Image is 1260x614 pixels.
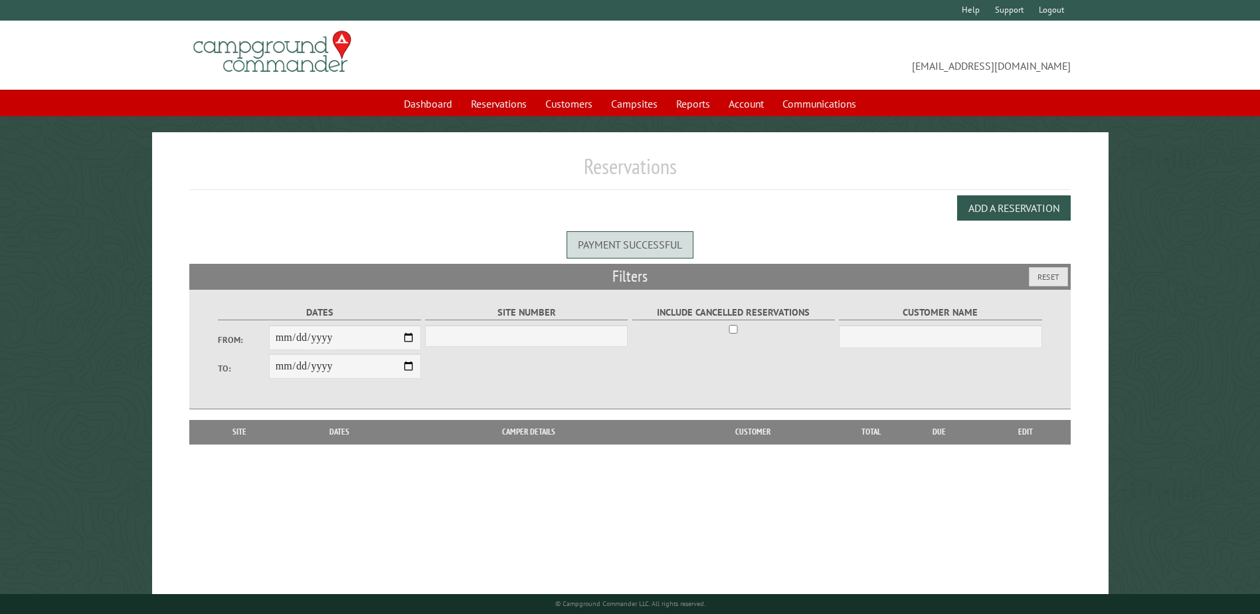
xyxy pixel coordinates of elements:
small: © Campground Commander LLC. All rights reserved. [555,599,705,608]
a: Campsites [603,91,666,116]
label: Include Cancelled Reservations [632,305,835,320]
label: To: [218,362,268,375]
a: Communications [774,91,864,116]
label: Dates [218,305,420,320]
div: Payment successful [567,231,693,258]
label: Customer Name [839,305,1041,320]
button: Reset [1029,267,1068,286]
th: Edit [981,420,1071,444]
th: Due [897,420,981,444]
th: Customer [661,420,844,444]
h2: Filters [189,264,1070,289]
a: Customers [537,91,600,116]
th: Dates [283,420,397,444]
button: Add a Reservation [957,195,1071,221]
a: Account [721,91,772,116]
a: Reservations [463,91,535,116]
label: Site Number [425,305,628,320]
a: Reports [668,91,718,116]
a: Dashboard [396,91,460,116]
label: From: [218,334,268,346]
h1: Reservations [189,153,1070,190]
img: Campground Commander [189,26,355,78]
th: Camper Details [397,420,661,444]
th: Site [196,420,282,444]
span: [EMAIL_ADDRESS][DOMAIN_NAME] [630,37,1071,74]
th: Total [844,420,897,444]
